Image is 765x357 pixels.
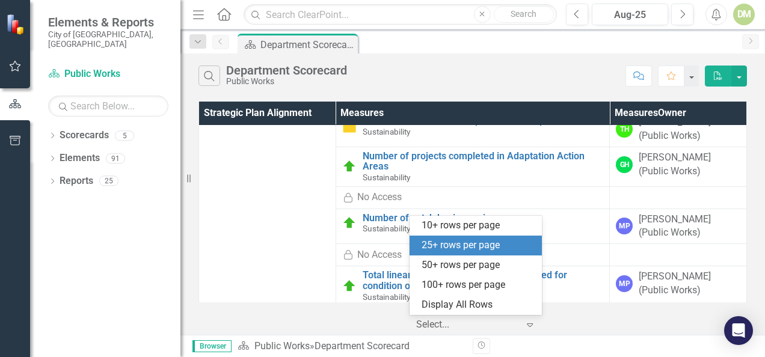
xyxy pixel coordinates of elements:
[422,278,535,292] div: 100+ rows per page
[422,298,535,312] div: Display All Rows
[226,77,347,86] div: Public Works
[342,119,357,133] img: Monitoring Progress
[616,218,633,234] div: MP
[422,219,535,233] div: 10+ rows per page
[260,37,355,52] div: Department Scorecard
[226,64,347,77] div: Department Scorecard
[48,29,168,49] small: City of [GEOGRAPHIC_DATA], [GEOGRAPHIC_DATA]
[511,9,536,19] span: Search
[616,275,633,292] div: MP
[60,174,93,188] a: Reports
[596,8,664,22] div: Aug-25
[363,270,604,291] a: Total linear feet of storm systems assessed for condition of pipe
[342,159,357,174] img: Proceeding as Planned
[592,4,668,25] button: Aug-25
[48,15,168,29] span: Elements & Reports
[639,151,740,178] div: [PERSON_NAME] (Public Works)
[363,292,410,302] span: Sustainability
[363,115,604,126] a: Percent of environmental permits in compliance
[342,216,357,230] img: Proceeding as Planned
[192,340,232,352] span: Browser
[60,151,100,165] a: Elements
[494,6,554,23] button: Search
[422,258,535,272] div: 50+ rows per page
[60,129,109,142] a: Scorecards
[342,279,357,293] img: Proceeding as Planned
[363,151,604,172] a: Number of projects completed in Adaptation Action Areas
[733,4,755,25] button: DM
[6,14,27,35] img: ClearPoint Strategy
[99,176,118,186] div: 25
[639,213,740,240] div: [PERSON_NAME] (Public Works)
[363,127,410,136] span: Sustainability
[639,115,740,143] div: [PERSON_NAME] (Public Works)
[616,121,633,138] div: TH
[363,213,604,224] a: Number of catch basin repairs
[357,191,402,204] div: No Access
[254,340,310,352] a: Public Works
[357,248,402,262] div: No Access
[639,270,740,297] div: [PERSON_NAME] (Public Works)
[244,4,557,25] input: Search ClearPoint...
[238,340,464,353] div: »
[616,156,633,173] div: GH
[363,172,410,182] span: Sustainability
[115,130,134,141] div: 5
[48,96,168,117] input: Search Below...
[48,67,168,81] a: Public Works
[315,340,410,352] div: Department Scorecard
[106,153,125,163] div: 91
[363,224,410,233] span: Sustainability
[422,239,535,252] div: 25+ rows per page
[724,316,753,345] div: Open Intercom Messenger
